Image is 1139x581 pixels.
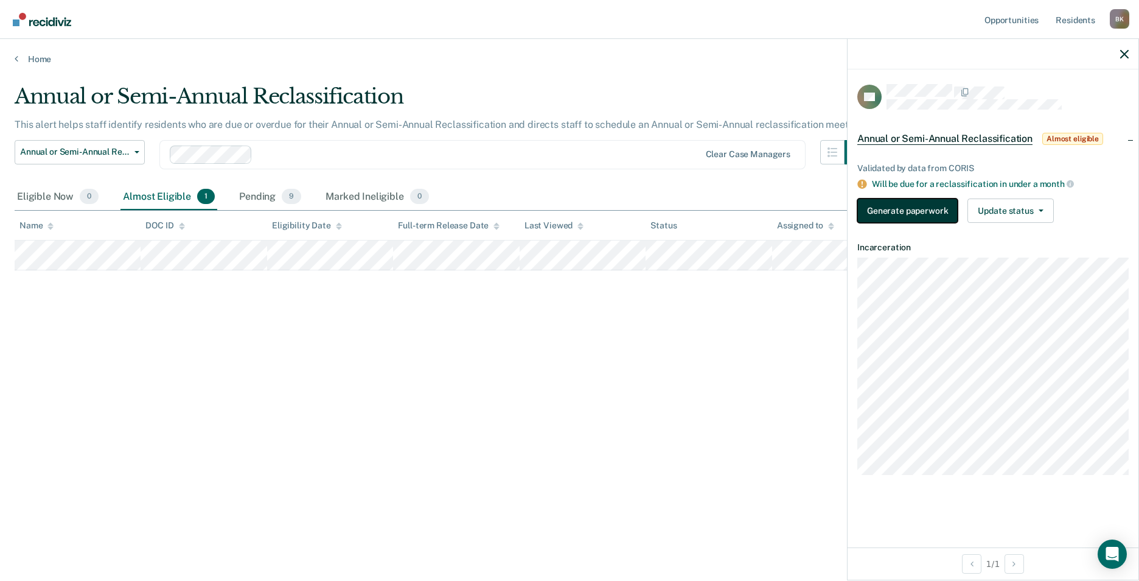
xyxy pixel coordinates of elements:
[1005,554,1024,574] button: Next Opportunity
[15,184,101,211] div: Eligible Now
[777,220,834,231] div: Assigned to
[857,199,958,223] button: Generate paperwork
[282,189,301,205] span: 9
[1110,9,1129,29] div: B K
[524,220,583,231] div: Last Viewed
[410,189,429,205] span: 0
[145,220,184,231] div: DOC ID
[80,189,99,205] span: 0
[967,199,1053,223] button: Update status
[962,554,981,574] button: Previous Opportunity
[20,147,130,157] span: Annual or Semi-Annual Reclassification
[197,189,215,205] span: 1
[1110,9,1129,29] button: Profile dropdown button
[848,119,1138,158] div: Annual or Semi-Annual ReclassificationAlmost eligible
[13,13,71,26] img: Recidiviz
[1098,540,1127,569] div: Open Intercom Messenger
[272,220,342,231] div: Eligibility Date
[1042,133,1103,145] span: Almost eligible
[706,149,790,160] div: Clear case managers
[857,133,1033,145] span: Annual or Semi-Annual Reclassification
[323,184,431,211] div: Marked Ineligible
[848,548,1138,580] div: 1 / 1
[857,199,963,223] a: Navigate to form link
[15,84,869,119] div: Annual or Semi-Annual Reclassification
[650,220,677,231] div: Status
[15,54,1124,65] a: Home
[120,184,217,211] div: Almost Eligible
[857,163,1129,174] div: Validated by data from CORIS
[398,220,500,231] div: Full-term Release Date
[872,178,1129,189] div: Will be due for a reclassification in under a month
[237,184,304,211] div: Pending
[857,242,1129,253] dt: Incarceration
[15,119,865,130] p: This alert helps staff identify residents who are due or overdue for their Annual or Semi-Annual ...
[19,220,54,231] div: Name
